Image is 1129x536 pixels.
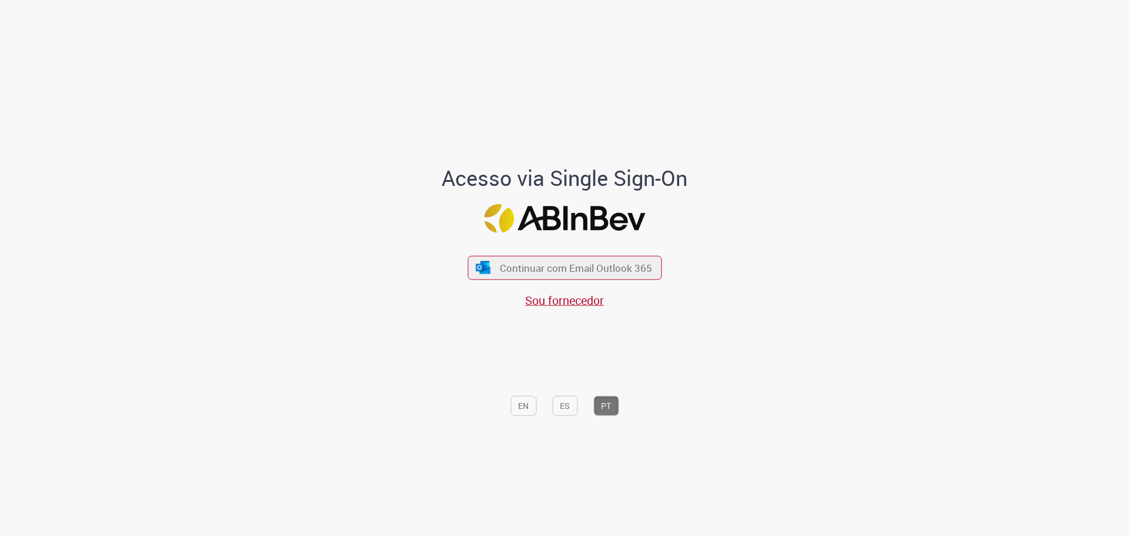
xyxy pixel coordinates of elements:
img: ícone Azure/Microsoft 360 [475,261,492,274]
button: ícone Azure/Microsoft 360 Continuar com Email Outlook 365 [467,255,662,279]
button: EN [510,395,536,415]
a: Sou fornecedor [525,292,604,308]
h1: Acesso via Single Sign-On [402,167,728,190]
img: Logo ABInBev [484,204,645,232]
button: PT [593,395,619,415]
span: Continuar com Email Outlook 365 [500,261,652,275]
button: ES [552,395,577,415]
